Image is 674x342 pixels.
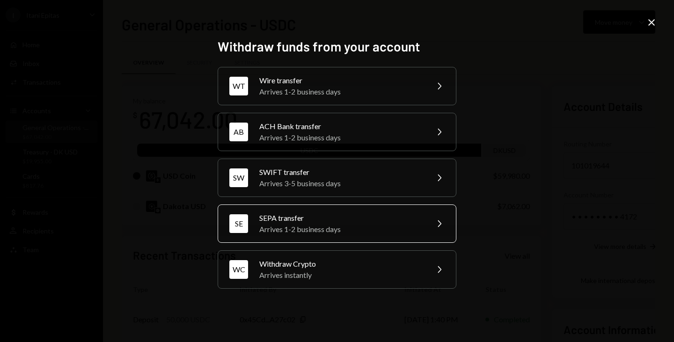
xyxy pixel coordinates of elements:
button: ABACH Bank transferArrives 1-2 business days [218,113,456,151]
div: Arrives 1-2 business days [259,86,422,97]
button: SESEPA transferArrives 1-2 business days [218,204,456,243]
button: WCWithdraw CryptoArrives instantly [218,250,456,289]
div: Withdraw Crypto [259,258,422,269]
h2: Withdraw funds from your account [218,37,456,56]
div: Arrives instantly [259,269,422,281]
button: WTWire transferArrives 1-2 business days [218,67,456,105]
div: ACH Bank transfer [259,121,422,132]
div: SEPA transfer [259,212,422,224]
div: Arrives 3-5 business days [259,178,422,189]
div: WC [229,260,248,279]
div: AB [229,123,248,141]
div: WT [229,77,248,95]
div: Wire transfer [259,75,422,86]
button: SWSWIFT transferArrives 3-5 business days [218,159,456,197]
div: SW [229,168,248,187]
div: SE [229,214,248,233]
div: Arrives 1-2 business days [259,224,422,235]
div: Arrives 1-2 business days [259,132,422,143]
div: SWIFT transfer [259,167,422,178]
